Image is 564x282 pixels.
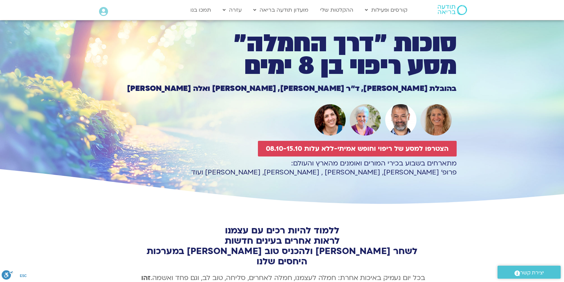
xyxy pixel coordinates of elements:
[520,268,544,277] span: יצירת קשר
[139,225,425,267] h2: ללמוד להיות רכים עם עצמנו לראות אחרים בעינים חדשות לשחר [PERSON_NAME] ולהכניס טוב [PERSON_NAME] ב...
[250,4,312,16] a: מועדון תודעה בריאה
[498,266,561,279] a: יצירת קשר
[362,4,411,16] a: קורסים ופעילות
[317,4,357,16] a: ההקלטות שלי
[219,4,245,16] a: עזרה
[438,5,467,15] img: תודעה בריאה
[266,145,449,152] span: הצטרפו למסע של ריפוי וחופש אמיתי-ללא עלות 08.10-15.10
[187,4,214,16] a: תמכו בנו
[108,32,457,78] h1: סוכות ״דרך החמלה״ מסע ריפוי בן 8 ימים
[108,159,457,177] p: מתארחים בשבוע בכירי המורים ואומנים מהארץ והעולם: פרופ׳ [PERSON_NAME], [PERSON_NAME] , [PERSON_NAM...
[108,85,457,92] h1: בהובלת [PERSON_NAME], ד״ר [PERSON_NAME], [PERSON_NAME] ואלה [PERSON_NAME]
[258,141,457,156] a: הצטרפו למסע של ריפוי וחופש אמיתי-ללא עלות 08.10-15.10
